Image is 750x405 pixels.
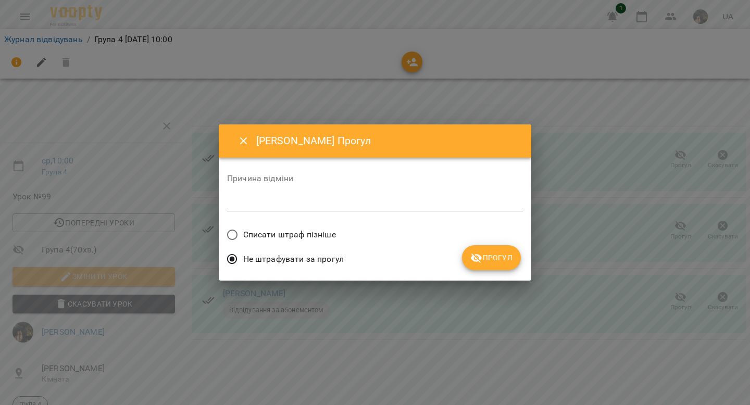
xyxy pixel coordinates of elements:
button: Close [231,129,256,154]
h6: [PERSON_NAME] Прогул [256,133,519,149]
button: Прогул [462,245,521,270]
span: Не штрафувати за прогул [243,253,344,265]
label: Причина відміни [227,174,523,183]
span: Списати штраф пізніше [243,229,336,241]
span: Прогул [470,251,512,264]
